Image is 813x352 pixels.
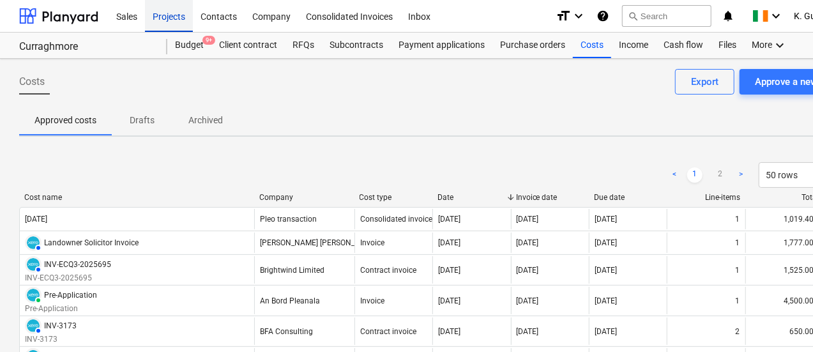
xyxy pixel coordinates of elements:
div: Line-items [672,193,741,202]
div: Pleo transaction [260,215,317,224]
iframe: Chat Widget [749,291,813,352]
a: Client contract [211,33,285,58]
a: Page 2 [713,167,728,183]
span: 9+ [202,36,215,45]
button: Search [622,5,711,27]
div: Invoice [360,296,384,305]
div: Invoice date [516,193,584,202]
a: Income [611,33,656,58]
a: RFQs [285,33,322,58]
div: [DATE] [595,327,617,336]
div: Invoice has been synced with Xero and its status is currently AUTHORISED [25,234,42,251]
img: xero.svg [27,319,40,332]
span: search [628,11,638,21]
div: [DATE] [517,327,539,336]
i: keyboard_arrow_down [768,8,784,24]
div: Contract invoice [360,266,416,275]
div: [DATE] [595,215,617,224]
a: Page 1 is your current page [687,167,703,183]
div: BFA Consulting [260,327,313,336]
i: keyboard_arrow_down [772,38,787,53]
div: [DATE] [438,238,460,247]
img: xero.svg [27,258,40,271]
span: Costs [19,74,45,89]
div: [DATE] [595,238,617,247]
p: Drafts [127,114,158,127]
button: Export [675,69,734,95]
div: [DATE] [517,238,539,247]
div: Invoice has been synced with Xero and its status is currently PAID [25,287,42,303]
a: Purchase orders [492,33,573,58]
a: Previous page [667,167,682,183]
div: 2 [736,327,740,336]
div: Date [437,193,506,202]
div: More [744,33,795,58]
div: Landowner Solicitor Invoice [44,238,139,247]
div: Due date [594,193,662,202]
p: Approved costs [34,114,96,127]
div: 1 [736,238,740,247]
p: INV-ECQ3-2025695 [25,273,111,284]
i: Knowledge base [596,8,609,24]
i: format_size [556,8,571,24]
div: [DATE] [517,296,539,305]
div: [DATE] [438,296,460,305]
a: Payment applications [391,33,492,58]
div: [DATE] [25,215,47,224]
a: Next page [733,167,748,183]
div: [DATE] [517,215,539,224]
a: Costs [573,33,611,58]
i: keyboard_arrow_down [571,8,586,24]
div: 1 [736,266,740,275]
div: Invoice [360,238,384,247]
div: Invoice has been synced with Xero and its status is currently AUTHORISED [25,318,42,334]
img: xero.svg [27,236,40,249]
div: Brightwind Limited [260,266,324,275]
div: 1 [736,296,740,305]
div: Cost type [360,193,428,202]
div: An Bord Pleanala [260,296,320,305]
div: [DATE] [517,266,539,275]
div: Budget [167,33,211,58]
div: [DATE] [438,327,460,336]
div: [DATE] [438,215,460,224]
a: Files [711,33,744,58]
p: Pre-Application [25,303,97,314]
div: Curraghmore [19,40,152,54]
div: [DATE] [438,266,460,275]
a: Budget9+ [167,33,211,58]
img: xero.svg [27,289,40,302]
div: Export [691,73,718,90]
div: Pre-Application [44,291,97,300]
div: Cost name [24,193,249,202]
div: Consolidated invoice [360,215,432,224]
div: INV-ECQ3-2025695 [44,260,111,269]
div: [DATE] [595,296,617,305]
p: Archived [188,114,223,127]
i: notifications [722,8,734,24]
a: Subcontracts [322,33,391,58]
div: INV-3173 [44,321,77,330]
div: Company [259,193,349,202]
div: Contract invoice [360,327,416,336]
a: Cash flow [656,33,711,58]
div: 1 [736,215,740,224]
div: [DATE] [595,266,617,275]
div: [PERSON_NAME] [PERSON_NAME] Solicitors [260,238,412,247]
p: INV-3173 [25,334,77,345]
div: Invoice has been synced with Xero and its status is currently AUTHORISED [25,256,42,273]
